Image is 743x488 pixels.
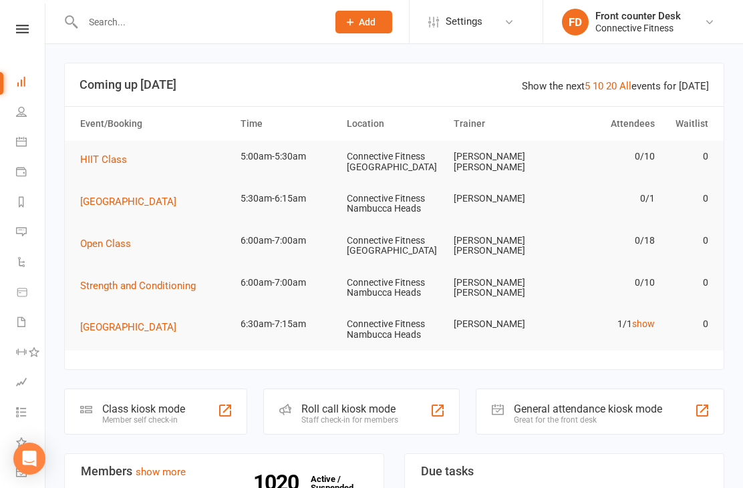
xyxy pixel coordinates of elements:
[593,80,603,92] a: 10
[235,267,341,298] td: 6:00am-7:00am
[661,107,714,141] th: Waitlist
[661,225,714,256] td: 0
[514,403,662,415] div: General attendance kiosk mode
[632,318,655,329] a: show
[554,308,661,340] td: 1/1
[80,236,140,252] button: Open Class
[235,183,341,214] td: 5:30am-6:15am
[522,78,709,94] div: Show the next events for [DATE]
[341,225,448,267] td: Connective Fitness [GEOGRAPHIC_DATA]
[102,403,185,415] div: Class kiosk mode
[80,238,131,250] span: Open Class
[81,465,367,478] h3: Members
[446,7,482,37] span: Settings
[335,11,392,33] button: Add
[80,196,176,208] span: [GEOGRAPHIC_DATA]
[80,278,205,294] button: Strength and Conditioning
[80,280,196,292] span: Strength and Conditioning
[80,194,186,210] button: [GEOGRAPHIC_DATA]
[235,141,341,172] td: 5:00am-5:30am
[595,10,681,22] div: Front counter Desk
[74,107,235,141] th: Event/Booking
[16,429,46,459] a: What's New
[661,183,714,214] td: 0
[301,403,398,415] div: Roll call kiosk mode
[554,225,661,256] td: 0/18
[606,80,617,92] a: 20
[359,17,376,27] span: Add
[16,369,46,399] a: Assessments
[235,107,341,141] th: Time
[448,107,555,141] th: Trainer
[341,308,448,350] td: Connective Fitness Nambucca Heads
[16,158,46,188] a: Payments
[102,415,185,425] div: Member self check-in
[16,278,46,308] a: Product Sales
[16,98,46,128] a: People
[661,267,714,298] td: 0
[136,466,186,478] a: show more
[595,22,681,34] div: Connective Fitness
[80,321,176,333] span: [GEOGRAPHIC_DATA]
[554,183,661,214] td: 0/1
[16,68,46,98] a: Dashboard
[80,154,127,166] span: HIIT Class
[562,9,589,35] div: FD
[448,267,555,309] td: [PERSON_NAME] [PERSON_NAME]
[16,188,46,218] a: Reports
[554,107,661,141] th: Attendees
[80,152,136,168] button: HIIT Class
[448,183,555,214] td: [PERSON_NAME]
[235,308,341,340] td: 6:30am-7:15am
[341,107,448,141] th: Location
[554,141,661,172] td: 0/10
[80,319,186,335] button: [GEOGRAPHIC_DATA]
[80,78,709,91] h3: Coming up [DATE]
[619,80,631,92] a: All
[661,141,714,172] td: 0
[341,141,448,183] td: Connective Fitness [GEOGRAPHIC_DATA]
[585,80,590,92] a: 5
[554,267,661,298] td: 0/10
[301,415,398,425] div: Staff check-in for members
[514,415,662,425] div: Great for the front desk
[448,225,555,267] td: [PERSON_NAME] [PERSON_NAME]
[341,183,448,225] td: Connective Fitness Nambucca Heads
[448,141,555,183] td: [PERSON_NAME] [PERSON_NAME]
[235,225,341,256] td: 6:00am-7:00am
[448,308,555,340] td: [PERSON_NAME]
[16,128,46,158] a: Calendar
[661,308,714,340] td: 0
[79,13,318,31] input: Search...
[341,267,448,309] td: Connective Fitness Nambucca Heads
[13,443,45,475] div: Open Intercom Messenger
[421,465,708,478] h3: Due tasks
